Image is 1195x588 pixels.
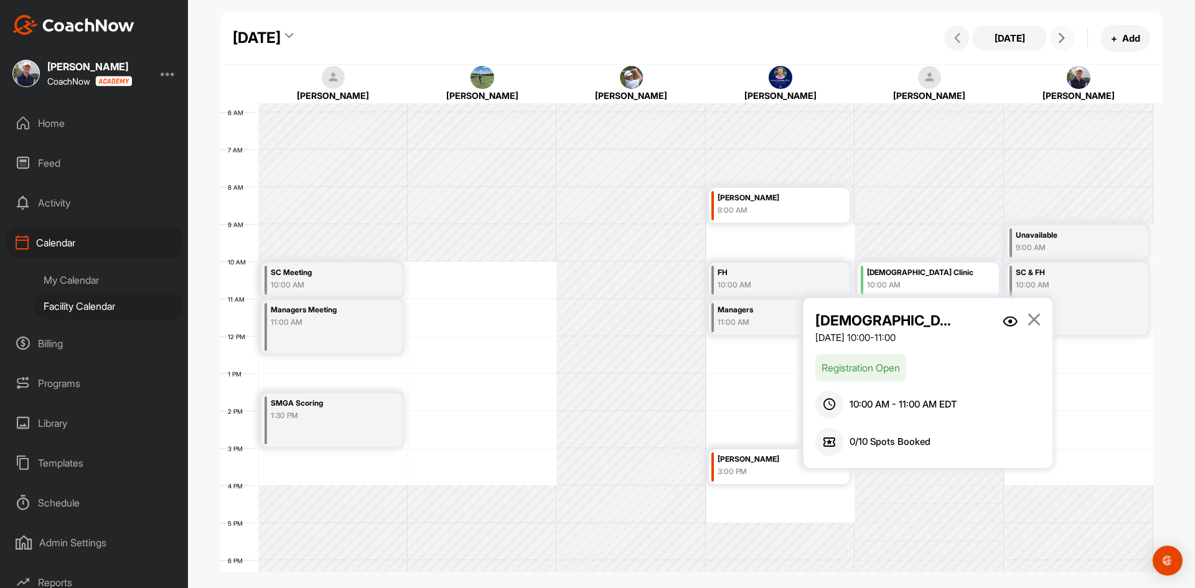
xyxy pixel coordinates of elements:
[1016,279,1124,291] div: 10:00 AM
[718,452,826,467] div: [PERSON_NAME]
[769,66,792,90] img: square_40516db2916e8261e2cdf582b2492737.jpg
[7,408,182,439] div: Library
[7,187,182,218] div: Activity
[35,293,182,319] div: Facility Calendar
[1100,25,1150,52] button: +Add
[7,108,182,139] div: Home
[271,279,379,291] div: 10:00 AM
[620,66,644,90] img: square_f0fd8699626d342409a23b1a51ec4760.jpg
[220,146,255,154] div: 7 AM
[220,445,255,452] div: 3 PM
[7,368,182,399] div: Programs
[272,89,395,102] div: [PERSON_NAME]
[220,482,255,490] div: 4 PM
[220,258,258,266] div: 10 AM
[220,408,255,415] div: 2 PM
[220,370,254,378] div: 1 PM
[7,227,182,258] div: Calendar
[867,266,975,280] div: [DEMOGRAPHIC_DATA] Clinic - Short Game
[220,333,258,340] div: 12 PM
[1003,316,1018,327] img: eye
[850,398,957,412] span: 10:00 AM - 11:00 AM EDT
[718,303,826,317] div: Managers
[850,435,930,449] span: 0 / 10 Spots Booked
[220,557,255,564] div: 6 PM
[7,487,182,518] div: Schedule
[220,520,255,527] div: 5 PM
[868,89,991,102] div: [PERSON_NAME]
[718,266,826,280] div: FH
[12,15,134,35] img: CoachNow
[12,60,40,87] img: square_c38149ace2d67fed064ce2ecdac316ab.jpg
[421,89,543,102] div: [PERSON_NAME]
[718,191,826,205] div: [PERSON_NAME]
[95,76,132,86] img: CoachNow acadmey
[271,396,379,411] div: SMGA Scoring
[1016,228,1124,243] div: Unavailable
[718,317,826,328] div: 11:00 AM
[972,26,1047,50] button: [DATE]
[1016,266,1124,280] div: SC & FH
[718,466,826,477] div: 3:00 PM
[815,354,906,381] p: Registration Open
[718,205,826,216] div: 8:00 AM
[1111,32,1117,45] span: +
[1016,242,1124,253] div: 9:00 AM
[47,62,132,72] div: [PERSON_NAME]
[271,410,379,421] div: 1:30 PM
[1067,66,1090,90] img: square_c38149ace2d67fed064ce2ecdac316ab.jpg
[7,527,182,558] div: Admin Settings
[7,447,182,478] div: Templates
[570,89,693,102] div: [PERSON_NAME]
[35,267,182,293] div: My Calendar
[220,296,257,303] div: 11 AM
[233,27,281,49] div: [DATE]
[867,279,975,291] div: 10:00 AM
[815,310,955,331] p: [DEMOGRAPHIC_DATA] Clinic - Short Game
[1017,89,1140,102] div: [PERSON_NAME]
[220,109,256,116] div: 6 AM
[471,66,494,90] img: square_76d474b740ca28bdc38895401cb2d4cb.jpg
[220,221,256,228] div: 9 AM
[271,266,379,280] div: SC Meeting
[1153,546,1183,576] div: Open Intercom Messenger
[220,184,256,191] div: 8 AM
[271,303,379,317] div: Managers Meeting
[7,328,182,359] div: Billing
[918,66,942,90] img: square_default-ef6cabf814de5a2bf16c804365e32c732080f9872bdf737d349900a9daf73cf9.png
[719,89,841,102] div: [PERSON_NAME]
[47,76,132,86] div: CoachNow
[718,279,826,291] div: 10:00 AM
[7,147,182,179] div: Feed
[271,317,379,328] div: 11:00 AM
[815,331,955,345] div: [DATE] 10:00-11:00
[322,66,345,90] img: square_default-ef6cabf814de5a2bf16c804365e32c732080f9872bdf737d349900a9daf73cf9.png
